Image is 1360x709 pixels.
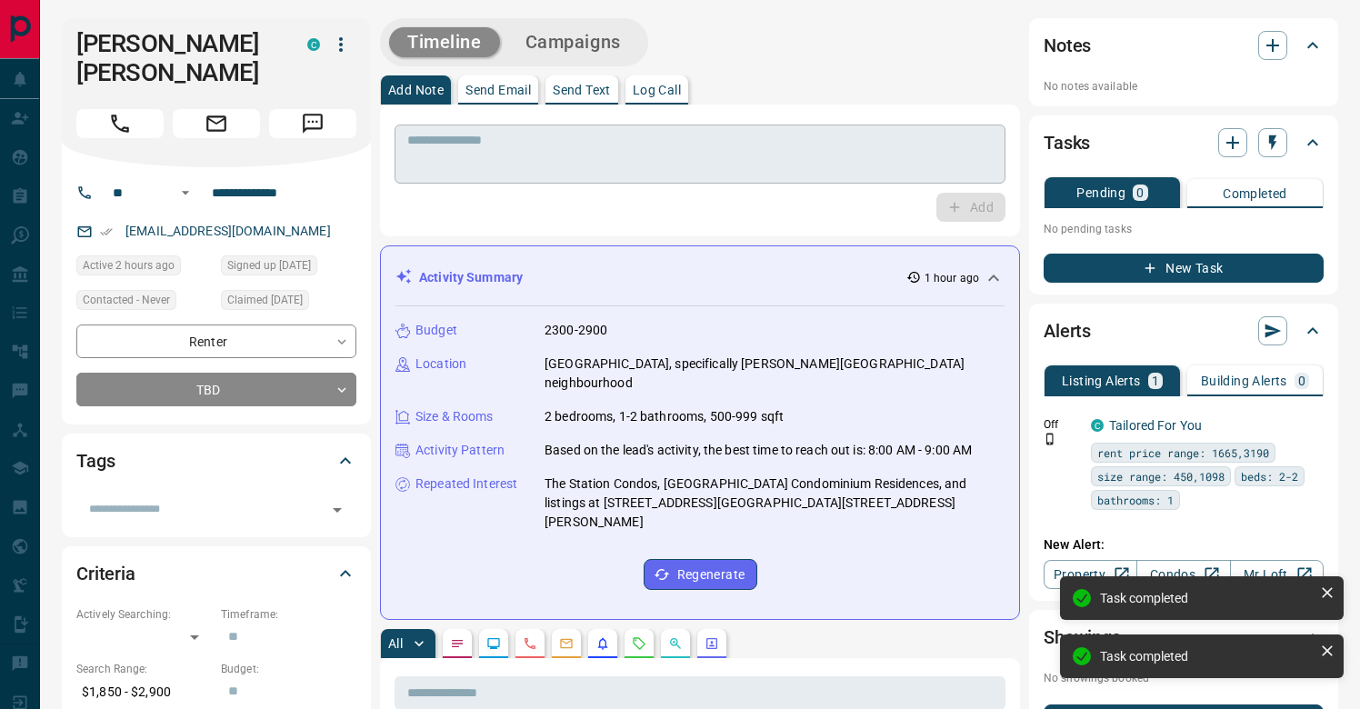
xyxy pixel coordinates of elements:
[325,497,350,523] button: Open
[925,270,979,286] p: 1 hour ago
[415,474,517,494] p: Repeated Interest
[388,84,444,96] p: Add Note
[395,261,1005,295] div: Activity Summary1 hour ago
[100,225,113,238] svg: Email Verified
[125,224,331,238] a: [EMAIL_ADDRESS][DOMAIN_NAME]
[389,27,500,57] button: Timeline
[76,552,356,595] div: Criteria
[1044,670,1324,686] p: No showings booked
[83,291,170,309] span: Contacted - Never
[221,290,356,315] div: Tue Jun 27 2023
[1044,128,1090,157] h2: Tasks
[221,255,356,281] div: Fri Mar 17 2023
[545,474,1005,532] p: The Station Condos, [GEOGRAPHIC_DATA] Condominium Residences, and listings at [STREET_ADDRESS][GE...
[1044,78,1324,95] p: No notes available
[1044,433,1056,445] svg: Push Notification Only
[1044,615,1324,659] div: Showings
[1136,560,1230,589] a: Condos
[1044,416,1080,433] p: Off
[76,677,212,707] p: $1,850 - $2,900
[1152,374,1159,387] p: 1
[1097,444,1269,462] span: rent price range: 1665,3190
[465,84,531,96] p: Send Email
[388,637,403,650] p: All
[1044,31,1091,60] h2: Notes
[415,321,457,340] p: Budget
[76,255,212,281] div: Mon Aug 18 2025
[1091,419,1104,432] div: condos.ca
[705,636,719,651] svg: Agent Actions
[269,109,356,138] span: Message
[668,636,683,651] svg: Opportunities
[221,606,356,623] p: Timeframe:
[1076,186,1125,199] p: Pending
[1044,121,1324,165] div: Tasks
[76,559,135,588] h2: Criteria
[76,661,212,677] p: Search Range:
[1100,591,1313,605] div: Task completed
[545,407,784,426] p: 2 bedrooms, 1-2 bathrooms, 500-999 sqft
[1044,24,1324,67] div: Notes
[1100,649,1313,664] div: Task completed
[523,636,537,651] svg: Calls
[173,109,260,138] span: Email
[1044,309,1324,353] div: Alerts
[1097,467,1225,485] span: size range: 450,1098
[76,109,164,138] span: Call
[553,84,611,96] p: Send Text
[1230,560,1324,589] a: Mr.Loft
[1109,418,1202,433] a: Tailored For You
[76,373,356,406] div: TBD
[1062,374,1141,387] p: Listing Alerts
[415,354,466,374] p: Location
[1201,374,1287,387] p: Building Alerts
[1044,560,1137,589] a: Property
[76,325,356,358] div: Renter
[1044,316,1091,345] h2: Alerts
[450,636,465,651] svg: Notes
[486,636,501,651] svg: Lead Browsing Activity
[227,256,311,275] span: Signed up [DATE]
[595,636,610,651] svg: Listing Alerts
[76,446,115,475] h2: Tags
[559,636,574,651] svg: Emails
[83,256,175,275] span: Active 2 hours ago
[633,84,681,96] p: Log Call
[545,441,972,460] p: Based on the lead's activity, the best time to reach out is: 8:00 AM - 9:00 AM
[545,321,607,340] p: 2300-2900
[1223,187,1287,200] p: Completed
[1097,491,1174,509] span: bathrooms: 1
[415,407,494,426] p: Size & Rooms
[1241,467,1298,485] span: beds: 2-2
[1044,623,1121,652] h2: Showings
[76,439,356,483] div: Tags
[545,354,1005,393] p: [GEOGRAPHIC_DATA], specifically [PERSON_NAME][GEOGRAPHIC_DATA] neighbourhood
[507,27,639,57] button: Campaigns
[307,38,320,51] div: condos.ca
[419,268,523,287] p: Activity Summary
[227,291,303,309] span: Claimed [DATE]
[1044,254,1324,283] button: New Task
[221,661,356,677] p: Budget:
[175,182,196,204] button: Open
[1298,374,1305,387] p: 0
[1044,215,1324,243] p: No pending tasks
[415,441,505,460] p: Activity Pattern
[1044,535,1324,554] p: New Alert:
[76,606,212,623] p: Actively Searching:
[1136,186,1144,199] p: 0
[76,29,280,87] h1: [PERSON_NAME] [PERSON_NAME]
[644,559,757,590] button: Regenerate
[632,636,646,651] svg: Requests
